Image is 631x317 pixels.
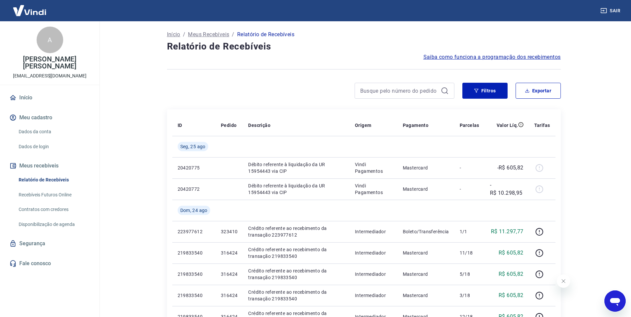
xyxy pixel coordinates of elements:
[16,218,91,231] a: Disponibilização de agenda
[16,203,91,216] a: Contratos com credores
[499,249,524,257] p: R$ 605,82
[183,31,185,39] p: /
[221,122,237,129] p: Pedido
[248,246,344,260] p: Crédito referente ao recebimento da transação 219833540
[355,122,371,129] p: Origem
[497,122,518,129] p: Valor Líq.
[460,292,479,299] p: 3/18
[8,110,91,125] button: Meu cadastro
[4,5,56,10] span: Olá! Precisa de ajuda?
[403,164,449,171] p: Mastercard
[248,267,344,281] p: Crédito referente ao recebimento da transação 219833540
[221,292,237,299] p: 316424
[355,161,392,174] p: Vindi Pagamentos
[167,40,561,53] h4: Relatório de Recebíveis
[460,228,479,235] p: 1/1
[462,83,508,99] button: Filtros
[403,292,449,299] p: Mastercard
[180,207,208,214] span: Dom, 24 ago
[604,290,626,312] iframe: Botão para abrir a janela de mensagens
[460,250,479,256] p: 11/18
[403,186,449,192] p: Mastercard
[5,56,94,70] p: [PERSON_NAME] [PERSON_NAME]
[355,292,392,299] p: Intermediador
[497,164,524,172] p: -R$ 605,82
[178,271,210,277] p: 219833540
[178,228,210,235] p: 223977612
[248,182,344,196] p: Débito referente à liquidação da UR 15954443 via CIP
[188,31,229,39] a: Meus Recebíveis
[180,143,206,150] span: Seg, 25 ago
[16,173,91,187] a: Relatório de Recebíveis
[248,225,344,238] p: Crédito referente ao recebimento da transação 223977612
[178,292,210,299] p: 219833540
[16,140,91,154] a: Dados de login
[178,164,210,171] p: 20420775
[460,186,479,192] p: -
[13,72,86,79] p: [EMAIL_ADDRESS][DOMAIN_NAME]
[490,181,524,197] p: -R$ 10.298,95
[499,291,524,299] p: R$ 605,82
[460,164,479,171] p: -
[178,122,182,129] p: ID
[355,271,392,277] p: Intermediador
[221,271,237,277] p: 316424
[460,122,479,129] p: Parcelas
[355,250,392,256] p: Intermediador
[237,31,294,39] p: Relatório de Recebíveis
[248,122,270,129] p: Descrição
[516,83,561,99] button: Exportar
[557,274,570,288] iframe: Fechar mensagem
[221,228,237,235] p: 323410
[8,158,91,173] button: Meus recebíveis
[499,270,524,278] p: R$ 605,82
[8,236,91,251] a: Segurança
[16,125,91,139] a: Dados da conta
[534,122,550,129] p: Tarifas
[403,271,449,277] p: Mastercard
[403,122,429,129] p: Pagamento
[232,31,234,39] p: /
[8,0,51,21] img: Vindi
[221,250,237,256] p: 316424
[355,182,392,196] p: Vindi Pagamentos
[37,27,63,53] div: A
[355,228,392,235] p: Intermediador
[8,90,91,105] a: Início
[599,5,623,17] button: Sair
[167,31,180,39] a: Início
[403,228,449,235] p: Boleto/Transferência
[178,186,210,192] p: 20420772
[460,271,479,277] p: 5/18
[423,53,561,61] a: Saiba como funciona a programação dos recebimentos
[16,188,91,202] a: Recebíveis Futuros Online
[248,161,344,174] p: Débito referente à liquidação da UR 15954443 via CIP
[360,86,438,96] input: Busque pelo número do pedido
[8,256,91,271] a: Fale conosco
[403,250,449,256] p: Mastercard
[248,289,344,302] p: Crédito referente ao recebimento da transação 219833540
[178,250,210,256] p: 219833540
[491,228,524,236] p: R$ 11.297,77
